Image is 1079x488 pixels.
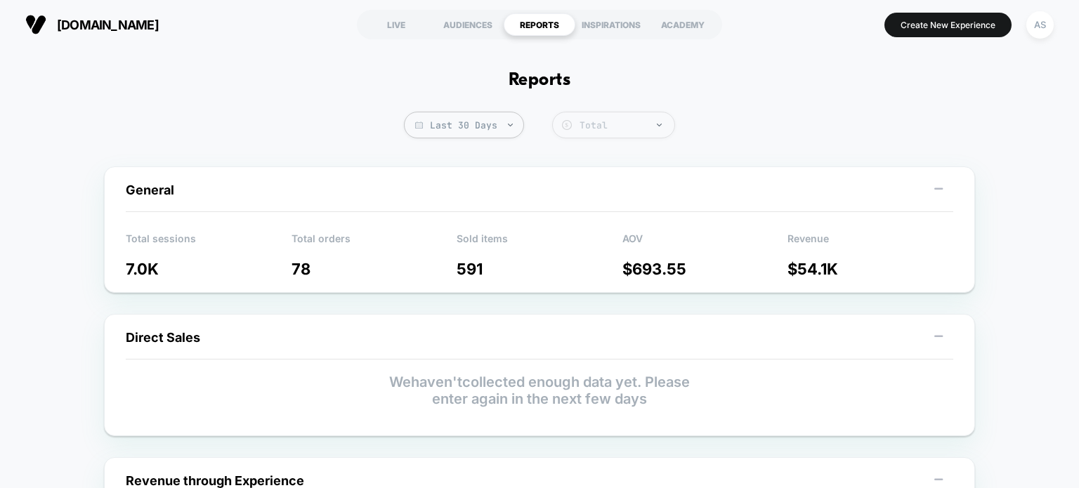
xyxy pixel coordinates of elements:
[565,121,568,128] tspan: $
[1026,11,1054,39] div: AS
[884,13,1012,37] button: Create New Experience
[647,13,719,36] div: ACADEMY
[21,13,163,36] button: [DOMAIN_NAME]
[126,374,953,407] p: We haven't collected enough data yet. Please enter again in the next few days
[126,232,292,253] p: Total sessions
[404,112,524,138] span: Last 30 Days
[509,70,570,91] h1: Reports
[126,330,200,345] span: Direct Sales
[575,13,647,36] div: INSPIRATIONS
[457,232,622,253] p: Sold items
[292,232,457,253] p: Total orders
[787,232,953,253] p: Revenue
[504,13,575,36] div: REPORTS
[57,18,159,32] span: [DOMAIN_NAME]
[457,260,622,278] p: 591
[622,260,788,278] p: $ 693.55
[508,124,513,126] img: end
[415,121,423,128] img: calendar
[292,260,457,278] p: 78
[622,232,788,253] p: AOV
[432,13,504,36] div: AUDIENCES
[580,119,667,131] div: Total
[126,260,292,278] p: 7.0K
[657,124,662,126] img: end
[360,13,432,36] div: LIVE
[25,14,46,35] img: Visually logo
[1022,11,1058,39] button: AS
[787,260,953,278] p: $ 54.1K
[126,183,174,197] span: General
[126,473,304,488] span: Revenue through Experience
